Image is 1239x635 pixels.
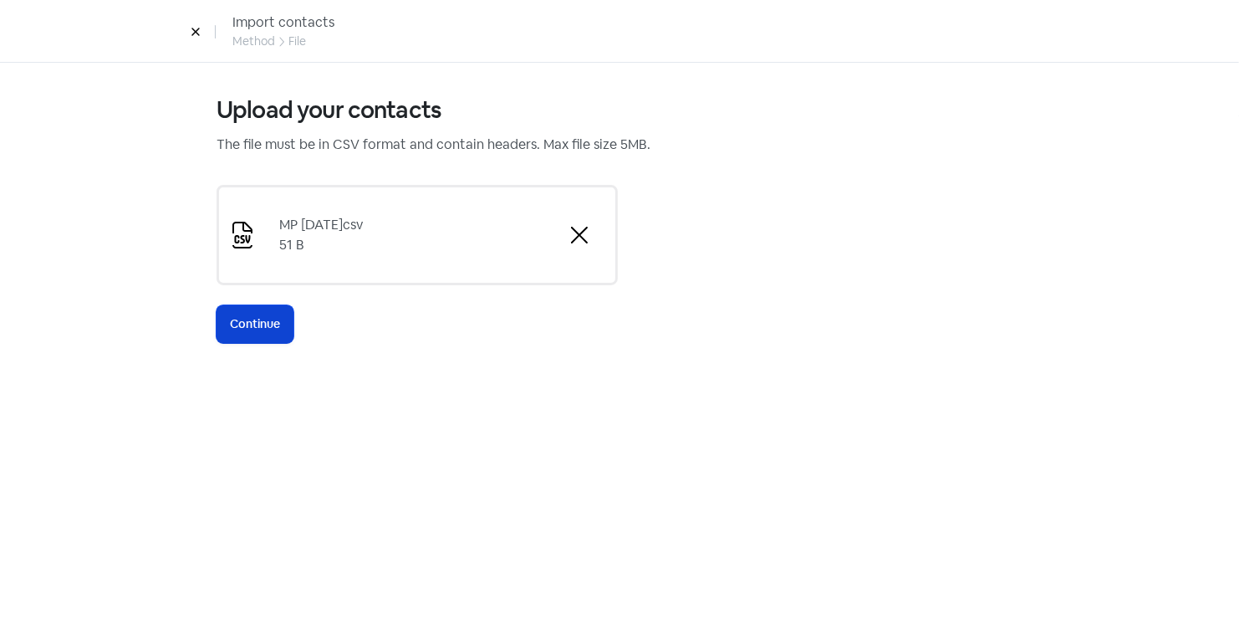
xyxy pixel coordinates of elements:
div: Method [232,33,275,50]
div: 51 B [279,235,557,255]
button: Continue [217,305,293,343]
div: Import contacts [232,13,334,33]
p: The file must be in CSV format and contain headers. Max file size 5MB. [217,135,1022,155]
div: MP [DATE]csv [279,215,557,235]
span: Continue [230,315,280,333]
div: File [288,33,306,50]
h3: Upload your contacts [217,96,1022,125]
